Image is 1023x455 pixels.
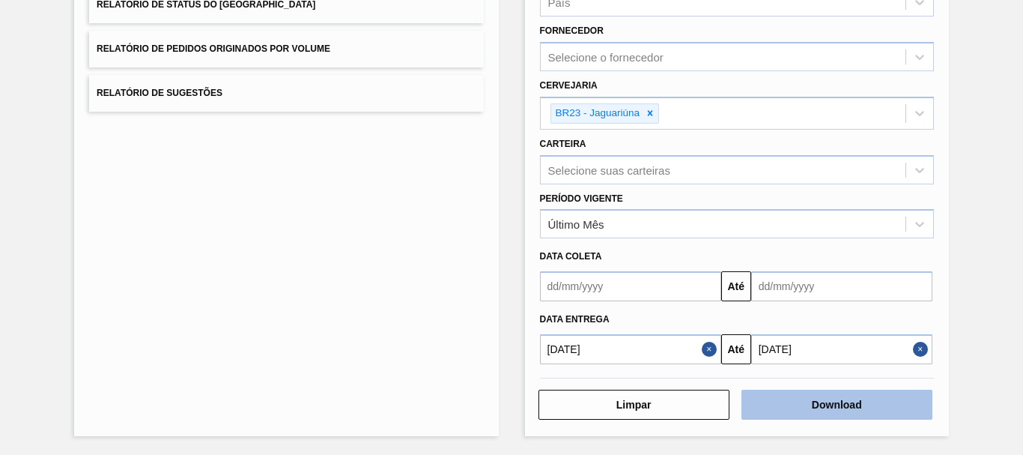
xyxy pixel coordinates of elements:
label: Carteira [540,139,586,149]
button: Download [741,390,932,420]
input: dd/mm/yyyy [540,334,721,364]
button: Limpar [538,390,729,420]
div: Selecione suas carteiras [548,163,670,176]
input: dd/mm/yyyy [751,334,932,364]
button: Relatório de Sugestões [89,75,483,112]
input: dd/mm/yyyy [540,271,721,301]
button: Close [913,334,932,364]
button: Até [721,271,751,301]
label: Cervejaria [540,80,598,91]
div: Selecione o fornecedor [548,51,664,64]
div: Último Mês [548,218,604,231]
label: Fornecedor [540,25,604,36]
label: Período Vigente [540,193,623,204]
span: Data entrega [540,314,610,325]
input: dd/mm/yyyy [751,271,932,301]
span: Data coleta [540,251,602,262]
div: BR23 - Jaguariúna [551,104,643,123]
button: Até [721,334,751,364]
span: Relatório de Pedidos Originados por Volume [97,43,330,54]
span: Relatório de Sugestões [97,88,222,98]
button: Close [702,334,721,364]
button: Relatório de Pedidos Originados por Volume [89,31,483,67]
